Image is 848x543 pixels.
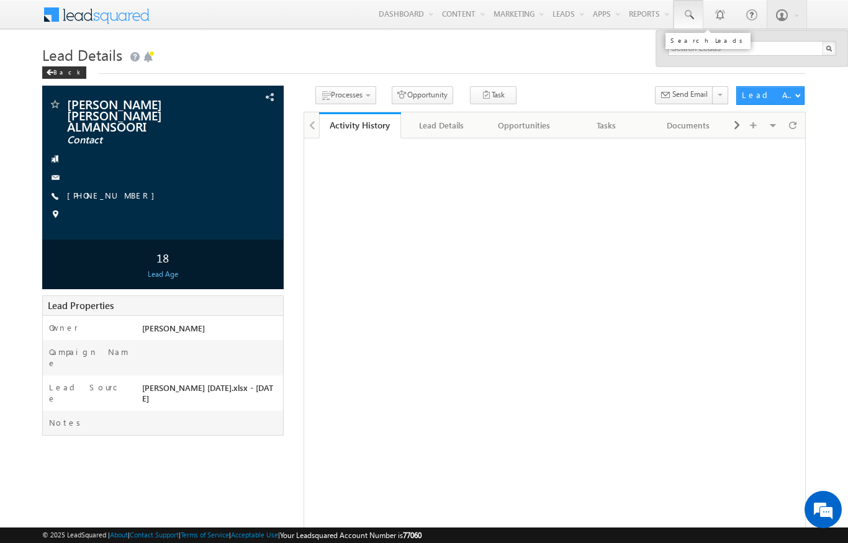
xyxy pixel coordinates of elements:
span: [PERSON_NAME] [PERSON_NAME] ALMANSOORI [67,98,216,132]
button: Lead Actions [736,86,805,105]
div: Lead Details [411,118,472,133]
div: 18 [45,246,280,269]
span: Lead Properties [48,299,114,312]
div: Search Leads [670,37,746,44]
span: Send Email [672,89,708,100]
div: Back [42,66,86,79]
a: Contact Support [130,531,179,539]
div: Documents [657,118,718,133]
a: Opportunities [484,112,566,138]
span: Your Leadsquared Account Number is [280,531,422,540]
label: Notes [49,417,85,428]
a: Lead Details [401,112,483,138]
div: Lead Age [45,269,280,280]
button: Task [470,86,516,104]
span: © 2025 LeadSquared | | | | | [42,529,422,541]
a: Activity History [319,112,401,138]
div: Opportunities [494,118,554,133]
span: Contact [67,134,216,146]
label: Lead Source [49,382,130,404]
span: Processes [331,90,363,99]
label: Campaign Name [49,346,130,369]
span: [PERSON_NAME] [142,323,205,333]
button: Processes [315,86,376,104]
a: Documents [647,112,729,138]
div: Tasks [575,118,636,133]
a: Back [42,66,92,76]
div: Lead Actions [742,89,795,101]
button: Send Email [655,86,713,104]
a: Tasks [566,112,647,138]
div: Activity History [328,119,392,131]
div: [PERSON_NAME] [DATE].xlsx - [DATE] [139,382,283,410]
a: Acceptable Use [231,531,278,539]
button: Opportunity [392,86,453,104]
label: Owner [49,322,78,333]
span: Lead Details [42,45,122,65]
a: About [110,531,128,539]
span: 77060 [403,531,422,540]
span: [PHONE_NUMBER] [67,190,161,202]
a: Terms of Service [181,531,229,539]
